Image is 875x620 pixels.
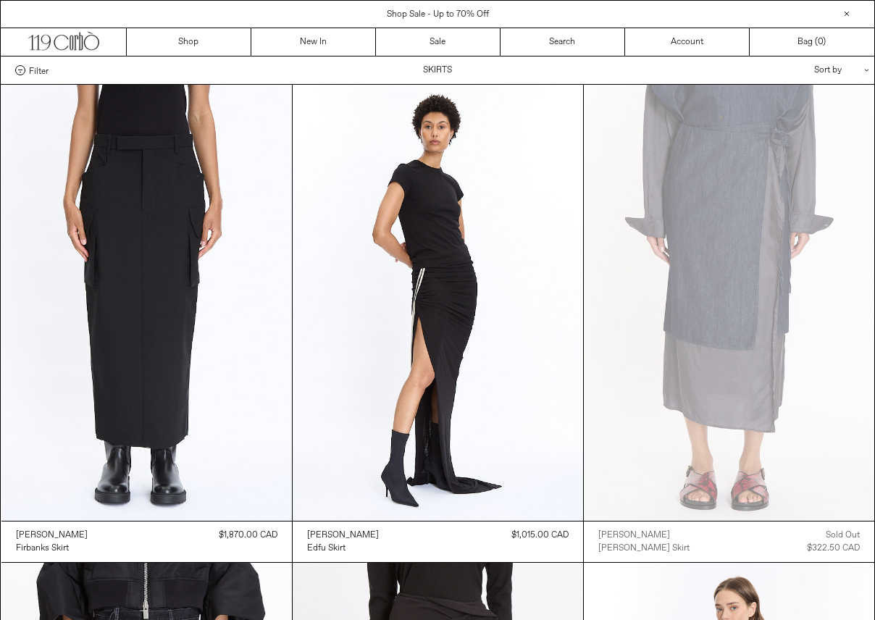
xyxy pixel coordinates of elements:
[376,28,501,56] a: Sale
[127,28,251,56] a: Shop
[16,542,88,555] a: Firbanks Skirt
[818,36,823,48] span: 0
[584,85,874,521] img: Dries Van Noten Silene Denim Skirt
[598,542,690,555] div: [PERSON_NAME] Skirt
[1,85,292,521] img: Rick Owens Firbanks Skirt
[16,529,88,542] div: [PERSON_NAME]
[16,542,69,555] div: Firbanks Skirt
[598,542,690,555] a: [PERSON_NAME] Skirt
[807,542,860,555] div: $322.50 CAD
[293,85,583,521] img: Rick Owens Edfu Skirt
[251,28,376,56] a: New In
[501,28,625,56] a: Search
[818,35,826,49] span: )
[307,542,379,555] a: Edfu Skirt
[625,28,750,56] a: Account
[387,9,489,20] a: Shop Sale - Up to 70% Off
[307,542,346,555] div: Edfu Skirt
[598,529,690,542] a: [PERSON_NAME]
[219,529,277,542] div: $1,870.00 CAD
[729,56,860,84] div: Sort by
[511,529,569,542] div: $1,015.00 CAD
[307,529,379,542] div: [PERSON_NAME]
[826,529,860,542] div: Sold out
[750,28,874,56] a: Bag ()
[16,529,88,542] a: [PERSON_NAME]
[598,529,670,542] div: [PERSON_NAME]
[29,65,49,75] span: Filter
[307,529,379,542] a: [PERSON_NAME]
